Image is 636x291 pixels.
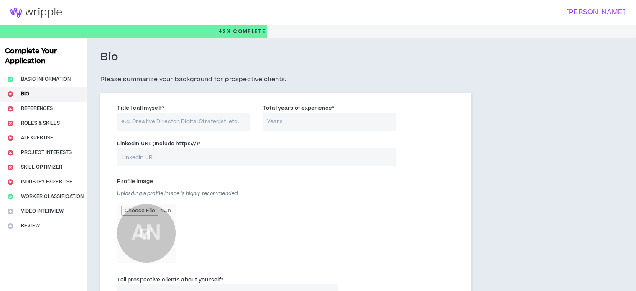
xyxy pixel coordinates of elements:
input: LinkedIn URL [117,148,396,166]
label: LinkedIn URL (Include https://) [117,137,200,150]
label: Tell prospective clients about yourself [117,273,223,286]
label: Title I call myself [117,101,164,115]
h3: Bio [100,50,118,64]
h3: [PERSON_NAME] [313,8,626,16]
span: Uploading a profile image is highly recommended [117,190,238,197]
label: Total years of experience [263,101,334,115]
h3: Complete Your Application [2,46,85,66]
p: 42% [218,25,266,38]
label: Profile Image [117,175,153,188]
h5: Please summarize your background for prospective clients. [100,75,471,85]
input: e.g. Creative Director, Digital Strategist, etc. [117,113,250,131]
input: Years [263,113,396,131]
span: Complete [231,28,266,35]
